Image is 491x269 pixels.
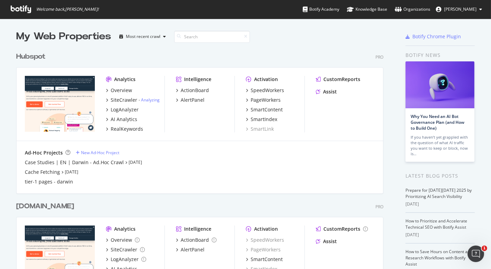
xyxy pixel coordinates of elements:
a: SiteCrawler [106,246,145,253]
div: AlertPanel [181,246,204,253]
span: Welcome back, [PERSON_NAME] ! [36,7,99,12]
a: PageWorkers [246,246,281,253]
div: Activation [254,76,278,83]
div: [DOMAIN_NAME] [16,201,74,211]
a: ActionBoard [176,87,209,94]
div: [DATE] [405,201,475,207]
a: AI Analytics [106,116,137,123]
span: 1 [482,246,487,251]
div: Pro [375,204,383,210]
div: Knowledge Base [347,6,387,13]
a: [DOMAIN_NAME] [16,201,77,211]
div: Botify Academy [303,6,339,13]
a: CustomReports [316,76,360,83]
div: Overview [111,237,132,243]
a: Assist [316,88,337,95]
div: Ad-Hoc Projects [25,149,63,156]
div: SmartIndex [251,116,277,123]
div: SiteCrawler [111,97,137,103]
div: Assist [323,88,337,95]
div: Botify Chrome Plugin [412,33,461,40]
a: PageWorkers [246,97,281,103]
a: How to Prioritize and Accelerate Technical SEO with Botify Assist [405,218,467,230]
a: SmartContent [246,256,283,263]
div: ActionBoard [181,87,209,94]
div: Organizations [395,6,430,13]
div: Intelligence [184,76,211,83]
div: ActionBoard [181,237,209,243]
a: Prepare for [DATE][DATE] 2025 by Prioritizing AI Search Visibility [405,187,472,199]
a: SmartContent [246,106,283,113]
div: [DATE] [405,232,475,238]
a: CustomReports [316,226,368,232]
div: Assist [323,238,337,245]
a: tier-1 pages - darwin [25,178,73,185]
div: Pro [375,54,383,60]
a: RealKeywords [106,126,143,132]
a: SpeedWorkers [246,87,284,94]
div: Overview [111,87,132,94]
a: [DATE] [65,169,78,175]
div: SmartContent [251,106,283,113]
img: Why You Need an AI Bot Governance Plan (and How to Build One) [405,61,474,108]
a: Analyzing [141,97,160,103]
input: Search [174,31,250,43]
div: New Ad-Hoc Project [81,150,119,156]
a: Botify Chrome Plugin [405,33,461,40]
a: LogAnalyzer [106,106,139,113]
a: SmartIndex [246,116,277,123]
div: Hubspot [16,52,46,62]
div: SiteCrawler [111,246,137,253]
div: Botify news [405,51,475,59]
span: Victor Pan [444,6,477,12]
a: ActionBoard [176,237,217,243]
a: Hubspot [16,52,48,62]
a: Case Studies | EN | Darwin - Ad.Hoc Crawl [25,159,124,166]
a: AlertPanel [176,246,204,253]
div: AlertPanel [181,97,204,103]
div: If you haven’t yet grappled with the question of what AI traffic you want to keep or block, now is… [411,134,469,157]
div: AI Analytics [111,116,137,123]
a: LogAnalyzer [106,256,146,263]
div: Intelligence [184,226,211,232]
div: Latest Blog Posts [405,172,475,180]
a: Why You Need an AI Bot Governance Plan (and How to Build One) [411,113,464,131]
a: Assist [316,238,337,245]
a: Overview [106,87,132,94]
a: New Ad-Hoc Project [76,150,119,156]
div: - [139,97,160,103]
a: AlertPanel [176,97,204,103]
div: SpeedWorkers [251,87,284,94]
div: LogAnalyzer [111,256,139,263]
a: [DATE] [129,159,142,165]
a: How to Save Hours on Content and Research Workflows with Botify Assist [405,249,472,267]
img: hubspot.com [25,76,95,132]
a: SiteCrawler- Analyzing [106,97,160,103]
div: SmartContent [251,256,283,263]
button: Most recent crawl [117,31,169,42]
div: Most recent crawl [126,34,160,39]
button: [PERSON_NAME] [430,4,488,15]
div: My Web Properties [16,30,111,43]
div: Analytics [114,76,136,83]
a: SpeedWorkers [246,237,284,243]
div: CustomReports [323,76,360,83]
div: LogAnalyzer [111,106,139,113]
div: Analytics [114,226,136,232]
div: CustomReports [323,226,360,232]
iframe: Intercom live chat [468,246,484,262]
a: Cache Fetching [25,169,60,176]
a: SmartLink [246,126,274,132]
div: PageWorkers [251,97,281,103]
a: Overview [106,237,140,243]
div: Activation [254,226,278,232]
div: RealKeywords [111,126,143,132]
